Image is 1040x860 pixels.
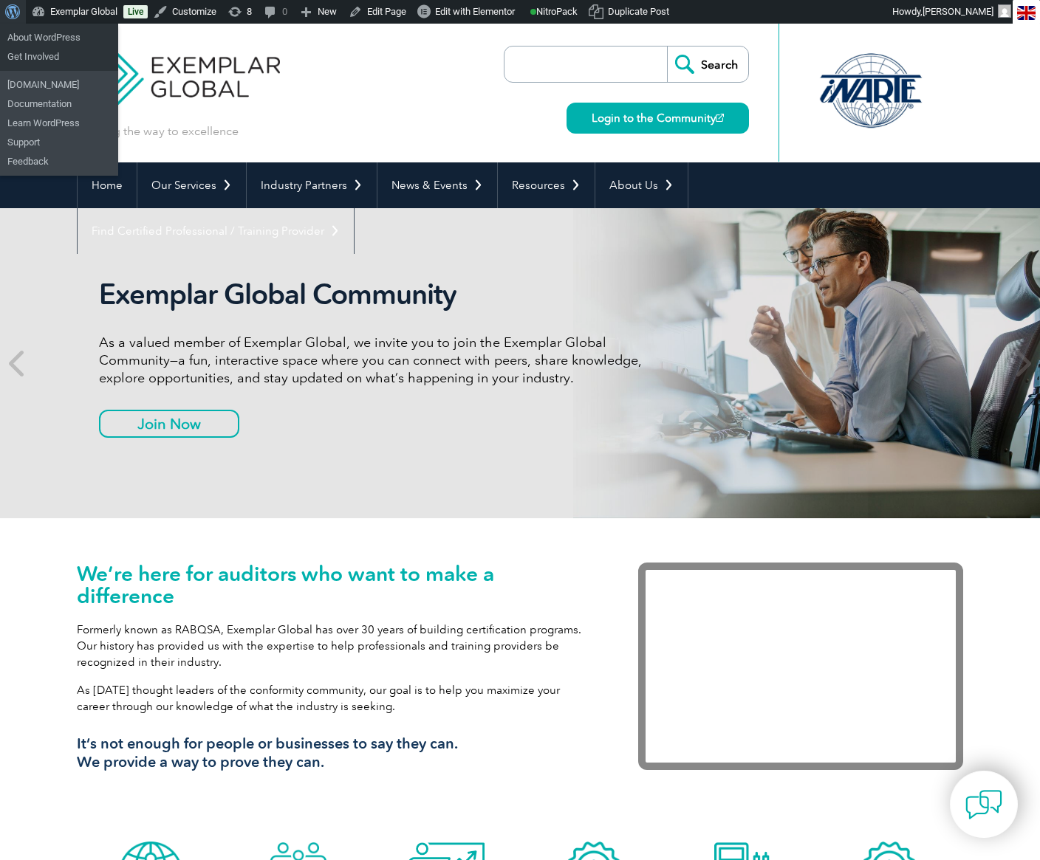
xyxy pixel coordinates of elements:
[567,103,749,134] a: Login to the Community
[667,47,748,82] input: Search
[99,334,653,387] p: As a valued member of Exemplar Global, we invite you to join the Exemplar Global Community—a fun,...
[716,114,724,122] img: open_square.png
[923,6,993,17] span: [PERSON_NAME]
[1017,6,1036,20] img: en
[77,682,594,715] p: As [DATE] thought leaders of the conformity community, our goal is to help you maximize your care...
[247,162,377,208] a: Industry Partners
[99,278,653,312] h2: Exemplar Global Community
[377,162,497,208] a: News & Events
[77,563,594,607] h1: We’re here for auditors who want to make a difference
[137,162,246,208] a: Our Services
[595,162,688,208] a: About Us
[123,5,148,18] a: Live
[77,24,280,112] img: Exemplar Global
[435,6,515,17] span: Edit with Elementor
[99,410,239,438] a: Join Now
[78,208,354,254] a: Find Certified Professional / Training Provider
[77,735,594,771] h3: It’s not enough for people or businesses to say they can. We provide a way to prove they can.
[77,622,594,670] p: Formerly known as RABQSA, Exemplar Global has over 30 years of building certification programs. O...
[77,123,239,140] p: Leading the way to excellence
[638,563,963,770] iframe: Exemplar Global: Working together to make a difference
[78,162,137,208] a: Home
[498,162,595,208] a: Resources
[965,786,1002,823] img: contact-chat.png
